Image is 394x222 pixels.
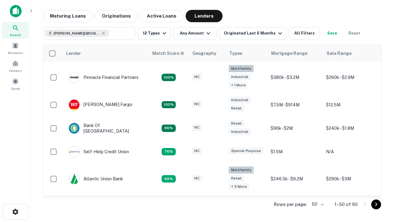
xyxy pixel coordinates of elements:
td: $260k - $2.9M [323,62,378,93]
div: + 3 more [229,183,249,190]
td: $246.5k - $9.2M [267,163,323,195]
td: $240k - $1.8M [323,117,378,140]
th: Lender [62,45,149,62]
button: Active Loans [140,10,183,22]
div: Geography [192,50,216,57]
div: Matching Properties: 10, hasApolloMatch: undefined [162,175,176,183]
div: NC [192,101,202,108]
div: Self-help Credit Union [69,146,129,157]
button: Reset [344,27,364,39]
button: Any Amount [173,27,216,39]
button: Originated Last 6 Months [219,27,287,39]
div: NC [192,175,202,182]
span: Search [10,32,21,37]
td: $7.5M - $914M [267,93,323,117]
button: Originations [95,10,138,22]
div: Multifamily [229,166,254,174]
div: Matching Properties: 15, hasApolloMatch: undefined [162,101,176,109]
div: Lender [66,50,81,57]
div: Types [229,50,242,57]
span: Contacts [9,68,22,73]
div: Retail [229,105,244,112]
button: Lenders [186,10,223,22]
div: Matching Properties: 11, hasApolloMatch: undefined [162,148,176,155]
span: Borrowers [8,50,23,55]
div: Pinnacle Financial Partners [69,72,139,83]
div: Bank Of [GEOGRAPHIC_DATA] [69,123,143,134]
div: Industrial [229,73,251,80]
th: Geography [189,45,226,62]
button: Go to next page [371,199,381,209]
div: Originated Last 6 Months [224,30,284,37]
th: Mortgage Range [267,45,323,62]
th: Capitalize uses an advanced AI algorithm to match your search with the best lender. The match sco... [149,45,189,62]
div: Matching Properties: 14, hasApolloMatch: undefined [162,125,176,132]
p: 1–50 of 60 [335,201,358,208]
td: $96k - $2M [267,117,323,140]
a: Search [2,22,29,39]
button: 12 Types [138,27,171,39]
td: $12.5M [323,93,378,117]
th: Sale Range [323,45,378,62]
div: 50 [309,200,325,209]
img: picture [69,174,79,184]
th: Types [226,45,267,62]
img: picture [69,123,79,134]
a: Saved [2,76,29,92]
div: Retail [229,175,244,182]
p: Rows per page: [274,201,307,208]
a: Contacts [2,58,29,74]
div: Atlantic Union Bank [69,173,123,184]
h6: Match Score [152,50,183,57]
div: Sale Range [327,50,352,57]
img: capitalize-icon.png [10,5,22,17]
div: Retail [229,120,244,127]
td: $380k - $3.2M [267,62,323,93]
span: Saved [11,86,20,91]
div: Capitalize uses an advanced AI algorithm to match your search with the best lender. The match sco... [152,50,184,57]
img: picture [69,72,79,83]
img: picture [69,146,79,157]
button: All Filters [289,27,320,39]
div: NC [192,73,202,80]
div: NC [192,124,202,131]
div: Industrial [229,97,251,104]
td: $290k - $3M [323,163,378,195]
img: picture [69,100,79,110]
div: Special Purpose [229,147,263,154]
a: Borrowers [2,40,29,56]
div: [PERSON_NAME] Fargo [69,99,132,110]
td: $1.5M [267,140,323,163]
div: + 1 more [229,82,248,89]
button: Maturing Loans [43,10,93,22]
div: NC [192,147,202,154]
iframe: Chat Widget [363,173,394,202]
div: Matching Properties: 26, hasApolloMatch: undefined [162,74,176,81]
div: Industrial [229,128,251,135]
button: Save your search to get updates of matches that match your search criteria. [322,27,342,39]
div: Mortgage Range [271,50,308,57]
span: [PERSON_NAME][GEOGRAPHIC_DATA], [GEOGRAPHIC_DATA] [54,31,100,36]
td: N/A [323,140,378,163]
div: Multifamily [229,65,254,72]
